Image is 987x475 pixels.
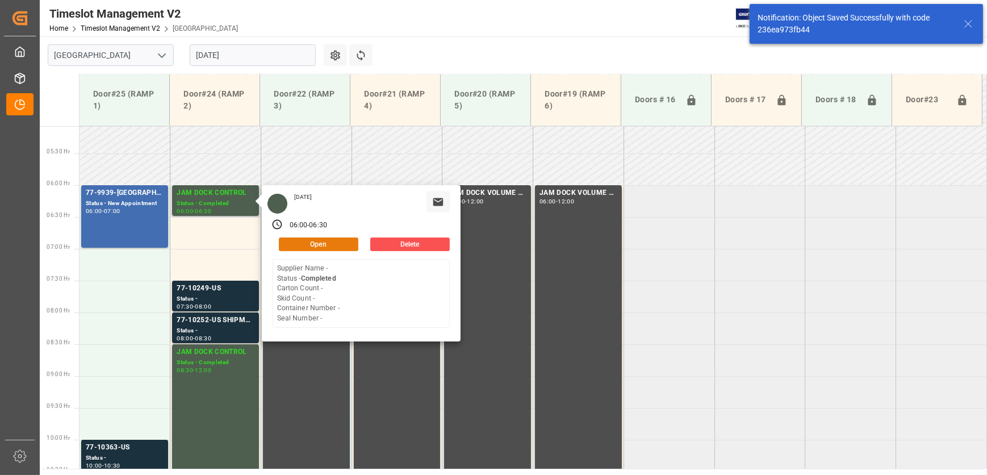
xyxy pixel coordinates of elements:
div: - [193,304,195,309]
input: DD.MM.YYYY [190,44,316,66]
div: - [193,336,195,341]
div: 07:30 [177,304,193,309]
div: Doors # 18 [811,89,861,111]
div: 08:00 [177,336,193,341]
div: Door#25 (RAMP 1) [89,84,160,116]
span: 10:30 Hr [47,466,70,473]
button: open menu [153,47,170,64]
input: Type to search/select [48,44,174,66]
div: 07:00 [104,209,120,214]
div: Status - Completed [177,199,254,209]
div: 08:30 [177,368,193,373]
a: Home [49,24,68,32]
div: Door#23 [901,89,952,111]
div: 06:00 [86,209,102,214]
span: 07:00 Hr [47,244,70,250]
div: 06:30 [195,209,211,214]
div: Notification: Object Saved Successfully with code 236ea973fb44 [758,12,953,36]
div: JAM DOCK CONTROL [177,188,254,199]
div: - [307,220,309,231]
div: - [556,199,558,204]
div: Status - New Appointment [86,199,164,209]
div: 77-10249-US [177,283,254,294]
div: JAM DOCK CONTROL [177,347,254,358]
span: 08:00 Hr [47,307,70,314]
div: JAM DOCK VOLUME CONTROL [449,188,526,199]
div: - [102,463,104,468]
span: 05:30 Hr [47,148,70,155]
div: Status - [86,453,164,463]
div: 77-9939-[GEOGRAPHIC_DATA](IN07-13lines) [86,188,164,199]
div: 06:30 [309,220,327,231]
div: Doors # 16 [630,89,681,111]
div: 10:30 [104,463,120,468]
div: - [193,368,195,373]
div: Door#21 (RAMP 4) [359,84,431,116]
div: Door#20 (RAMP 5) [450,84,521,116]
span: 07:30 Hr [47,276,70,282]
div: 08:00 [195,304,211,309]
span: 06:00 Hr [47,180,70,186]
div: Door#24 (RAMP 2) [179,84,250,116]
div: 10:00 [86,463,102,468]
span: 09:00 Hr [47,371,70,377]
div: Doors # 17 [721,89,771,111]
span: 10:00 Hr [47,435,70,441]
div: 06:00 [177,209,193,214]
div: 77-10252-US SHIPM#/M [177,315,254,326]
div: 12:00 [558,199,574,204]
div: Supplier Name - Status - Carton Count - Skid Count - Container Number - Seal Number - [277,264,340,323]
div: 06:00 [290,220,308,231]
div: Status - [177,326,254,336]
span: 09:30 Hr [47,403,70,409]
span: 08:30 Hr [47,339,70,345]
div: [DATE] [290,193,316,201]
div: Status - Completed [177,358,254,368]
div: - [102,209,104,214]
button: Delete [370,238,450,251]
a: Timeslot Management V2 [81,24,160,32]
img: Exertis%20JAM%20-%20Email%20Logo.jpg_1722504956.jpg [736,9,775,28]
div: JAM DOCK VOLUME CONTROL [539,188,617,199]
div: Timeslot Management V2 [49,5,238,22]
div: 06:00 [539,199,556,204]
div: 77-10363-US [86,442,164,453]
button: Open [279,238,358,251]
div: Status - [177,294,254,304]
b: Completed [301,274,336,282]
div: 12:00 [467,199,484,204]
div: - [193,209,195,214]
div: 08:30 [195,336,211,341]
div: 12:00 [195,368,211,373]
div: Door#22 (RAMP 3) [269,84,341,116]
span: 06:30 Hr [47,212,70,218]
div: - [465,199,467,204]
div: Door#19 (RAMP 6) [540,84,612,116]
